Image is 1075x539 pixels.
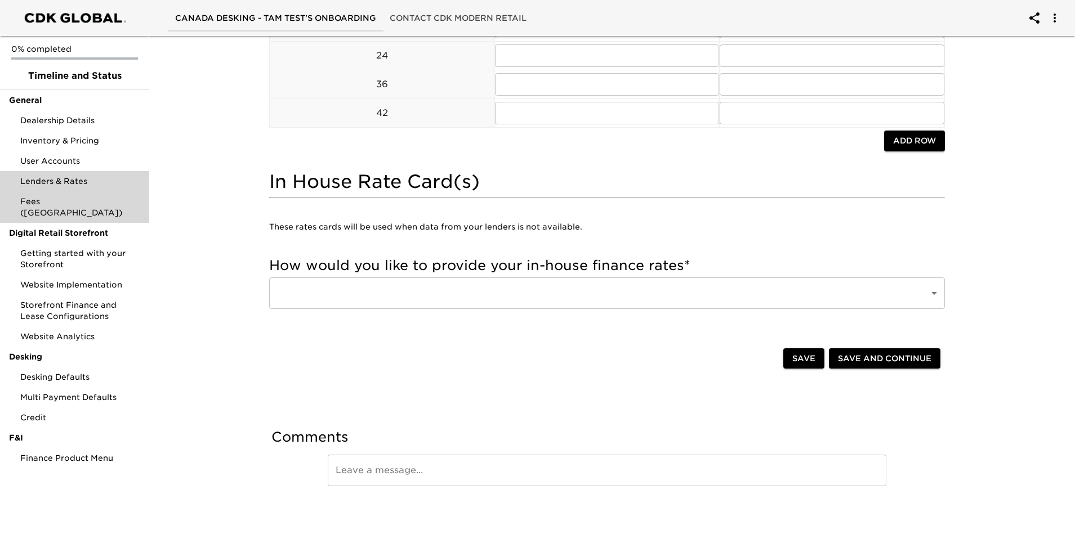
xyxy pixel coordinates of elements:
span: Finance Product Menu [20,452,140,464]
span: Desking [9,351,140,362]
span: General [9,95,140,106]
p: These rates cards will be used when data from your lenders is not available. [269,222,936,233]
button: Save [783,348,824,369]
h5: How would you like to provide your in-house finance rates [269,257,945,275]
p: 42 [270,106,494,120]
span: Website Implementation [20,279,140,290]
span: Canada Desking - Tam Test's Onboarding [175,11,376,25]
p: 36 [270,78,494,91]
div: ​ [269,277,945,309]
h5: Comments [271,428,943,446]
p: 0% completed [11,43,138,55]
span: Contact CDK Modern Retail [390,11,527,25]
button: account of current user [1041,5,1068,32]
span: Storefront Finance and Lease Configurations [20,299,140,322]
span: Save and Continue [838,352,931,366]
button: account of current user [1021,5,1048,32]
button: Add Row [884,131,945,151]
span: Website Analytics [20,331,140,342]
span: Lenders & Rates [20,176,140,187]
span: Inventory & Pricing [20,135,140,146]
span: Fees ([GEOGRAPHIC_DATA]) [20,196,140,218]
span: Digital Retail Storefront [9,227,140,239]
button: Save and Continue [829,348,940,369]
span: User Accounts [20,155,140,167]
span: Multi Payment Defaults [20,392,140,403]
span: Timeline and Status [9,69,140,83]
h4: In House Rate Card(s) [269,170,945,193]
span: Getting started with your Storefront [20,248,140,270]
span: Dealership Details [20,115,140,126]
span: Add Row [893,134,936,148]
span: Desking Defaults [20,371,140,383]
span: Save [792,352,815,366]
span: F&I [9,432,140,443]
span: Credit [20,412,140,423]
p: 24 [270,49,494,62]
